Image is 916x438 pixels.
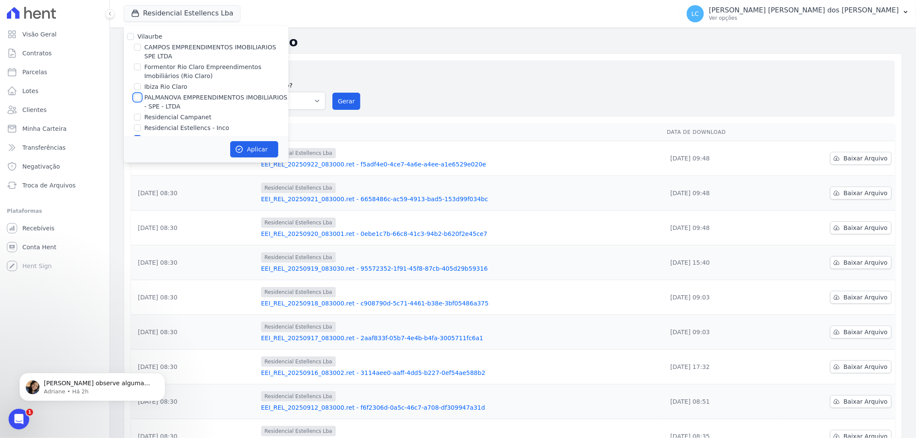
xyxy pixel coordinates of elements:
[663,124,777,141] th: Data de Download
[144,93,289,111] label: PALMANOVA EMPREENDIMENTOS IMOBILIARIOS - SPE - LTDA
[3,26,106,43] a: Visão Geral
[261,160,660,169] a: EEI_REL_20250922_083000.ret - f5adf4e0-4ce7-4a6e-a4ee-a1e6529e020e
[843,328,888,336] span: Baixar Arquivo
[131,350,258,384] td: [DATE] 08:30
[709,15,899,21] p: Ver opções
[261,322,336,332] span: Residencial Estellencs Lba
[22,30,57,39] span: Visão Geral
[144,63,289,81] label: Formentor Rio Claro Empreendimentos Imobiliários (Rio Claro)
[830,187,892,199] a: Baixar Arquivo
[6,355,178,415] iframe: Intercom notifications mensagem
[22,87,39,95] span: Lotes
[830,395,892,408] a: Baixar Arquivo
[663,245,777,280] td: [DATE] 15:40
[144,113,211,122] label: Residencial Campanet
[144,124,229,133] label: Residencial Estellencs - Inco
[261,195,660,203] a: EEI_REL_20250921_083000.ret - 6658486c-ac59-4913-bad5-153d99f034bc
[22,243,56,251] span: Conta Hent
[131,384,258,419] td: [DATE] 08:30
[3,101,106,118] a: Clientes
[843,293,888,302] span: Baixar Arquivo
[3,82,106,100] a: Lotes
[124,34,902,50] h2: Exportações de Retorno
[663,384,777,419] td: [DATE] 08:51
[261,252,336,263] span: Residencial Estellencs Lba
[22,224,55,233] span: Recebíveis
[3,120,106,137] a: Minha Carteira
[663,315,777,350] td: [DATE] 09:03
[131,280,258,315] td: [DATE] 08:30
[261,391,336,402] span: Residencial Estellencs Lba
[830,291,892,304] a: Baixar Arquivo
[261,287,336,297] span: Residencial Estellencs Lba
[843,154,888,163] span: Baixar Arquivo
[258,124,663,141] th: Arquivo
[691,11,699,17] span: LC
[131,176,258,211] td: [DATE] 08:30
[230,141,278,157] button: Aplicar
[144,82,187,91] label: Ibiza Rio Claro
[663,280,777,315] td: [DATE] 09:03
[9,409,29,429] iframe: Intercom live chat
[144,134,228,143] label: Residencial Estellencs - LBA
[26,409,33,416] span: 1
[261,356,336,367] span: Residencial Estellencs Lba
[261,403,660,412] a: EEI_REL_20250912_083000.ret - f6f2306d-0a5c-46c7-a708-df309947a31d
[843,362,888,371] span: Baixar Arquivo
[663,141,777,176] td: [DATE] 09:48
[261,299,660,308] a: EEI_REL_20250918_083000.ret - c908790d-5c71-4461-b38e-3bf05486a375
[7,206,103,216] div: Plataformas
[3,239,106,256] a: Conta Hent
[22,143,66,152] span: Transferências
[3,158,106,175] a: Negativação
[709,6,899,15] p: [PERSON_NAME] [PERSON_NAME] dos [PERSON_NAME]
[830,221,892,234] a: Baixar Arquivo
[131,315,258,350] td: [DATE] 08:30
[261,217,336,228] span: Residencial Estellencs Lba
[22,162,60,171] span: Negativação
[843,258,888,267] span: Baixar Arquivo
[22,181,76,190] span: Troca de Arquivos
[843,189,888,197] span: Baixar Arquivo
[22,124,67,133] span: Minha Carteira
[843,224,888,232] span: Baixar Arquivo
[124,5,240,21] button: Residencial Estellencs Lba
[663,176,777,211] td: [DATE] 09:48
[22,49,52,57] span: Contratos
[843,397,888,406] span: Baixar Arquivo
[3,45,106,62] a: Contratos
[332,93,361,110] button: Gerar
[3,220,106,237] a: Recebíveis
[663,211,777,245] td: [DATE] 09:48
[830,256,892,269] a: Baixar Arquivo
[261,183,336,193] span: Residencial Estellencs Lba
[131,245,258,280] td: [DATE] 08:30
[663,350,777,384] td: [DATE] 17:32
[680,2,916,26] button: LC [PERSON_NAME] [PERSON_NAME] dos [PERSON_NAME] Ver opções
[3,177,106,194] a: Troca de Arquivos
[261,369,660,377] a: EEI_REL_20250916_083002.ret - 3114aee0-aaff-4dd5-b227-0ef54ae588b2
[137,33,162,40] label: Vilaurbe
[830,152,892,165] a: Baixar Arquivo
[3,139,106,156] a: Transferências
[261,426,336,436] span: Residencial Estellencs Lba
[830,360,892,373] a: Baixar Arquivo
[261,334,660,342] a: EEI_REL_20250917_083000.ret - 2aaf833f-05b7-4e4b-b4fa-3005711fc6a1
[830,326,892,338] a: Baixar Arquivo
[131,211,258,245] td: [DATE] 08:30
[261,148,336,158] span: Residencial Estellencs Lba
[22,68,47,76] span: Parcelas
[22,106,46,114] span: Clientes
[261,264,660,273] a: EEI_REL_20250919_083030.ret - 95572352-1f91-45f8-87cb-405d29b59316
[261,230,660,238] a: EEI_REL_20250920_083001.ret - 0ebe1c7b-66c8-41c3-94b2-b620f2e45ce7
[3,63,106,81] a: Parcelas
[144,43,289,61] label: CAMPOS EMPREENDIMENTOS IMOBILIARIOS SPE LTDA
